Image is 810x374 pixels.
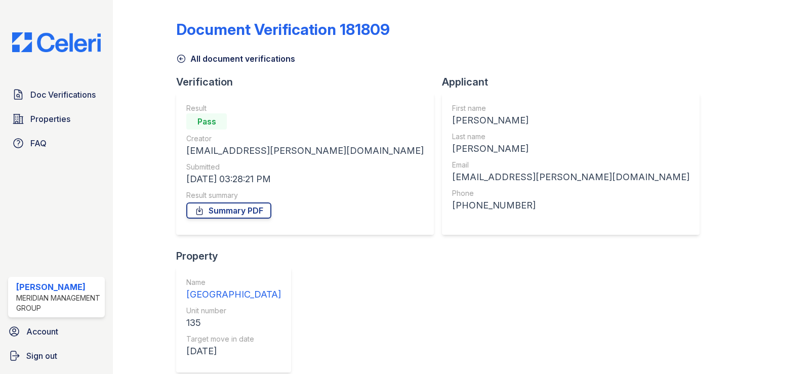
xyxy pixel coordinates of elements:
[186,316,281,330] div: 135
[176,20,390,38] div: Document Verification 181809
[452,160,690,170] div: Email
[186,103,424,113] div: Result
[26,325,58,338] span: Account
[176,249,299,263] div: Property
[186,134,424,144] div: Creator
[452,132,690,142] div: Last name
[4,32,109,52] img: CE_Logo_Blue-a8612792a0a2168367f1c8372b55b34899dd931a85d93a1a3d3e32e68fde9ad4.png
[186,344,281,358] div: [DATE]
[186,277,281,287] div: Name
[452,170,690,184] div: [EMAIL_ADDRESS][PERSON_NAME][DOMAIN_NAME]
[16,293,101,313] div: Meridian Management Group
[8,85,105,105] a: Doc Verifications
[4,321,109,342] a: Account
[186,287,281,302] div: [GEOGRAPHIC_DATA]
[186,190,424,200] div: Result summary
[26,350,57,362] span: Sign out
[452,113,690,128] div: [PERSON_NAME]
[16,281,101,293] div: [PERSON_NAME]
[186,202,271,219] a: Summary PDF
[452,198,690,213] div: [PHONE_NUMBER]
[176,53,295,65] a: All document verifications
[186,162,424,172] div: Submitted
[186,334,281,344] div: Target move in date
[30,89,96,101] span: Doc Verifications
[186,144,424,158] div: [EMAIL_ADDRESS][PERSON_NAME][DOMAIN_NAME]
[442,75,708,89] div: Applicant
[186,306,281,316] div: Unit number
[30,137,47,149] span: FAQ
[452,103,690,113] div: First name
[186,113,227,130] div: Pass
[452,142,690,156] div: [PERSON_NAME]
[186,277,281,302] a: Name [GEOGRAPHIC_DATA]
[8,133,105,153] a: FAQ
[4,346,109,366] a: Sign out
[452,188,690,198] div: Phone
[8,109,105,129] a: Properties
[30,113,70,125] span: Properties
[186,172,424,186] div: [DATE] 03:28:21 PM
[176,75,442,89] div: Verification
